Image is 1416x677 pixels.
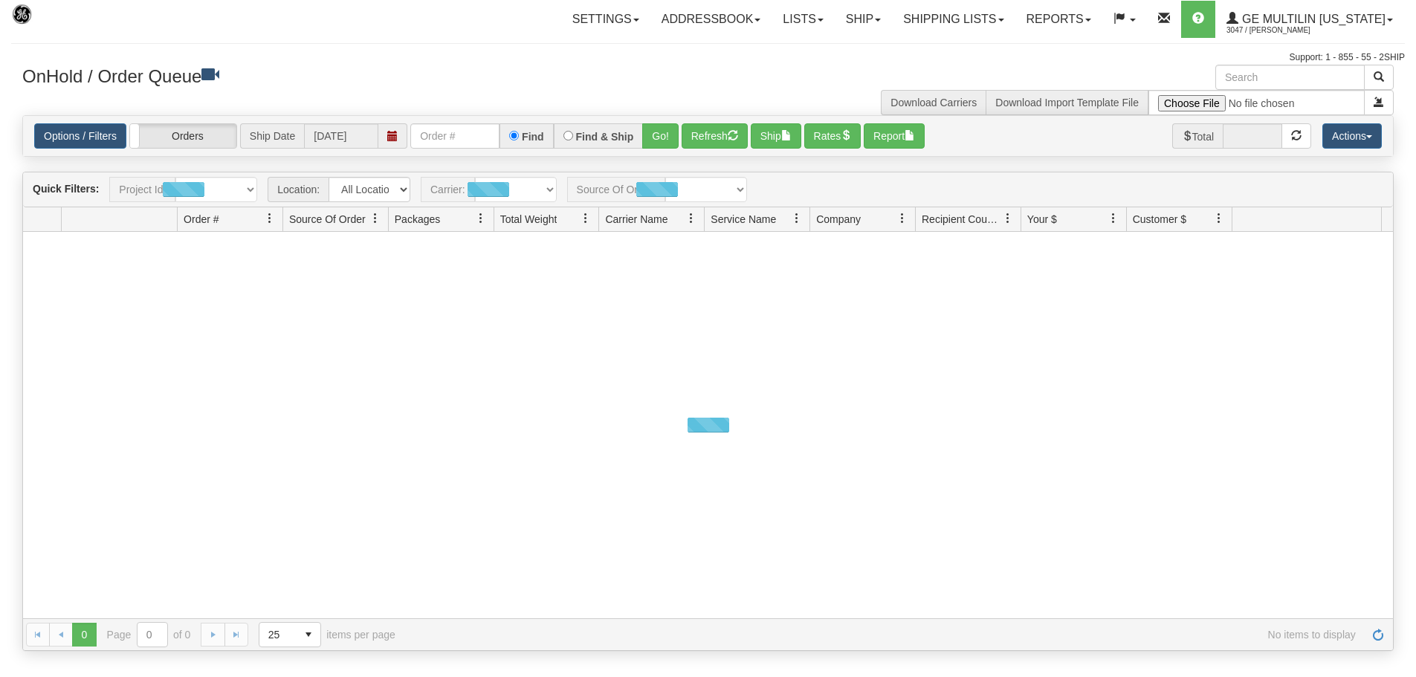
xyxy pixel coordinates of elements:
span: items per page [259,622,395,647]
button: Refresh [682,123,748,149]
a: Service Name filter column settings [784,206,809,231]
iframe: chat widget [1382,262,1415,414]
a: Reports [1015,1,1102,38]
a: Ship [835,1,892,38]
a: Total Weight filter column settings [573,206,598,231]
a: Lists [772,1,834,38]
a: Order # filter column settings [257,206,282,231]
span: Total [1172,123,1223,149]
span: Recipient Country [922,212,1002,227]
a: Settings [561,1,650,38]
span: Carrier Name [605,212,667,227]
span: Source Of Order [289,212,366,227]
span: No items to display [416,629,1356,641]
span: select [297,623,320,647]
a: Refresh [1366,623,1390,647]
button: Go! [642,123,679,149]
input: Order # [410,123,500,149]
h3: OnHold / Order Queue [22,65,697,86]
button: Search [1364,65,1394,90]
span: 25 [268,627,288,642]
button: Actions [1322,123,1382,149]
label: Find & Ship [576,132,634,142]
a: Download Carriers [890,97,977,108]
span: Location: [268,177,329,202]
a: Source Of Order filter column settings [363,206,388,231]
a: Options / Filters [34,123,126,149]
a: Download Import Template File [995,97,1139,108]
div: grid toolbar [23,172,1393,207]
button: Report [864,123,925,149]
a: Your $ filter column settings [1101,206,1126,231]
span: Page sizes drop down [259,622,321,647]
a: Recipient Country filter column settings [995,206,1021,231]
span: Page 0 [72,623,96,647]
input: Import [1148,90,1365,115]
button: Rates [804,123,861,149]
a: Carrier Name filter column settings [679,206,704,231]
span: Packages [395,212,440,227]
a: Company filter column settings [890,206,915,231]
label: Orders [130,124,236,148]
span: Order # [184,212,219,227]
span: Service Name [711,212,776,227]
label: Quick Filters: [33,181,99,196]
span: Customer $ [1133,212,1186,227]
span: GE Multilin [US_STATE] [1238,13,1386,25]
label: Find [522,132,544,142]
button: Ship [751,123,801,149]
span: 3047 / [PERSON_NAME] [1226,23,1338,38]
div: Support: 1 - 855 - 55 - 2SHIP [11,51,1405,64]
a: Addressbook [650,1,772,38]
a: GE Multilin [US_STATE] 3047 / [PERSON_NAME] [1215,1,1404,38]
span: Total Weight [500,212,557,227]
input: Search [1215,65,1365,90]
span: Your $ [1027,212,1057,227]
a: Customer $ filter column settings [1206,206,1232,231]
img: logo3047.jpg [11,4,87,42]
span: Ship Date [240,123,304,149]
span: Page of 0 [107,622,191,647]
a: Packages filter column settings [468,206,494,231]
a: Shipping lists [892,1,1015,38]
span: Company [816,212,861,227]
